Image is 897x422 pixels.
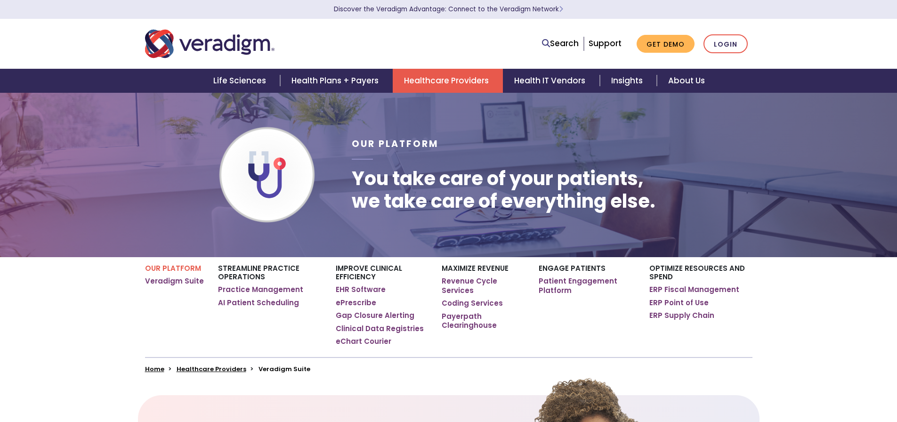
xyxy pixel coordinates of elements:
[600,69,657,93] a: Insights
[503,69,599,93] a: Health IT Vendors
[703,34,748,54] a: Login
[336,285,386,294] a: EHR Software
[145,365,164,373] a: Home
[177,365,246,373] a: Healthcare Providers
[352,138,439,150] span: Our Platform
[280,69,393,93] a: Health Plans + Payers
[352,167,655,212] h1: You take care of your patients, we take care of everything else.
[145,276,204,286] a: Veradigm Suite
[657,69,716,93] a: About Us
[442,312,524,330] a: Payerpath Clearinghouse
[649,311,714,320] a: ERP Supply Chain
[336,298,376,308] a: ePrescribe
[442,276,524,295] a: Revenue Cycle Services
[336,324,424,333] a: Clinical Data Registries
[393,69,503,93] a: Healthcare Providers
[442,299,503,308] a: Coding Services
[637,35,695,53] a: Get Demo
[539,276,635,295] a: Patient Engagement Platform
[334,5,563,14] a: Discover the Veradigm Advantage: Connect to the Veradigm NetworkLearn More
[218,285,303,294] a: Practice Management
[649,298,709,308] a: ERP Point of Use
[202,69,280,93] a: Life Sciences
[145,28,275,59] img: Veradigm logo
[649,285,739,294] a: ERP Fiscal Management
[542,37,579,50] a: Search
[218,298,299,308] a: AI Patient Scheduling
[336,337,391,346] a: eChart Courier
[336,311,414,320] a: Gap Closure Alerting
[589,38,622,49] a: Support
[559,5,563,14] span: Learn More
